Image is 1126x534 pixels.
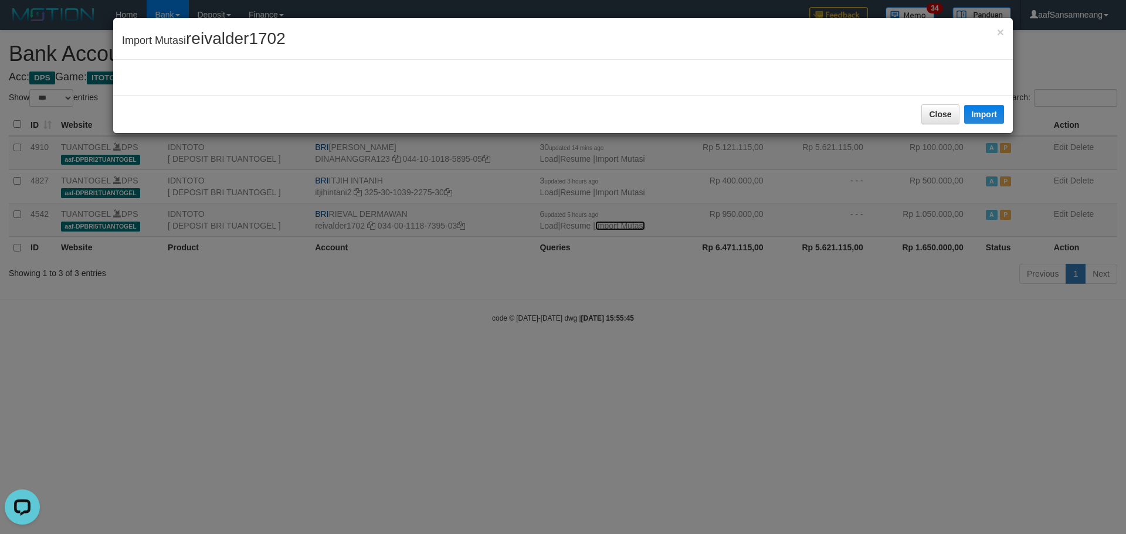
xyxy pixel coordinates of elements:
[997,26,1004,38] button: Close
[921,104,959,124] button: Close
[186,29,286,47] span: reivalder1702
[997,25,1004,39] span: ×
[964,105,1004,124] button: Import
[5,5,40,40] button: Open LiveChat chat widget
[122,35,286,46] span: Import Mutasi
